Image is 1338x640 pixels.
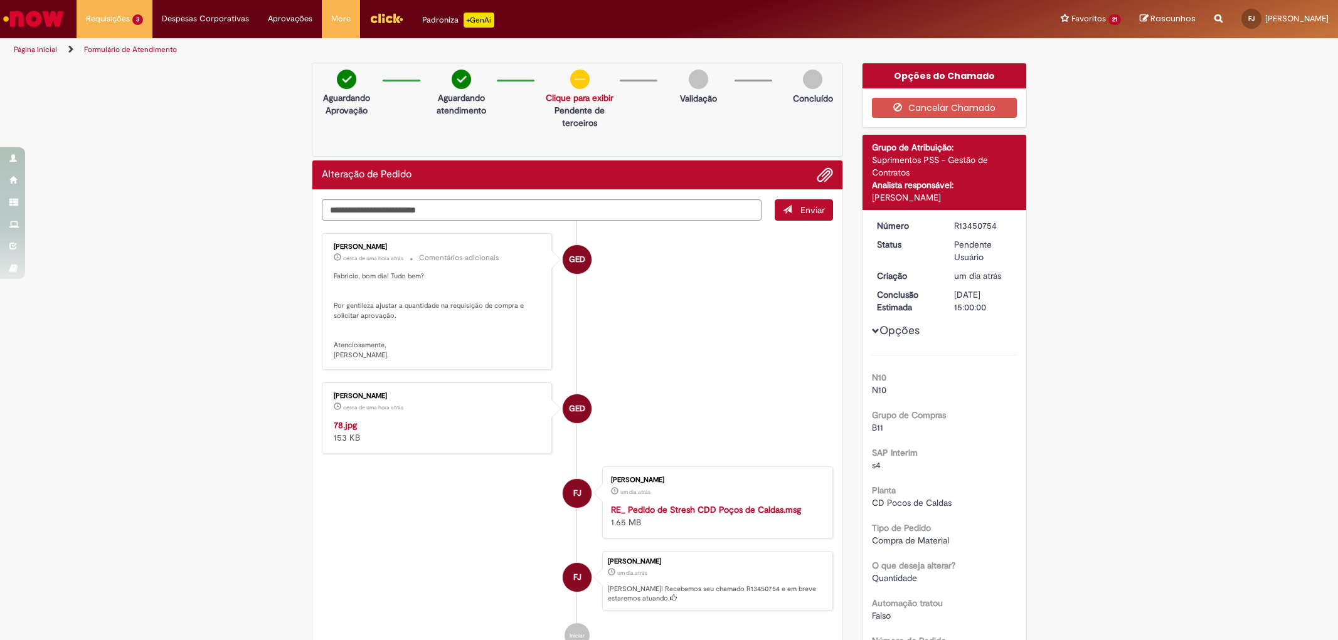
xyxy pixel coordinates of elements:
span: Aprovações [268,13,312,25]
span: um dia atrás [620,488,650,496]
div: [DATE] 15:00:00 [954,288,1012,313]
div: Fabricio De Carvalho Jeronimo [563,479,592,508]
p: +GenAi [464,13,494,28]
img: click_logo_yellow_360x200.png [369,9,403,28]
button: Adicionar anexos [817,167,833,183]
button: Enviar [775,199,833,221]
span: GED [569,244,585,275]
span: Despesas Corporativas [162,13,249,25]
a: RE_ Pedido de Stresh CDD Poços de Caldas.msg [611,504,801,515]
div: Grupo de Atribuição: [872,141,1017,154]
img: ServiceNow [1,6,66,31]
p: Fabricio, bom dia! Tudo bem? Por gentileza ajustar a quantidade na requisição de compra e solicit... [334,271,543,360]
dt: Status [868,238,945,251]
span: Quantidade [872,572,917,584]
a: Página inicial [14,45,57,55]
div: [PERSON_NAME] [334,392,543,400]
div: 1.65 MB [611,503,820,528]
span: s4 [872,459,881,471]
a: 78.jpg [334,419,357,431]
span: CD Pocos de Caldas [872,497,952,508]
span: [PERSON_NAME] [1265,13,1329,24]
span: Rascunhos [1150,13,1196,24]
b: N10 [872,372,886,383]
p: Aguardando atendimento [432,92,491,117]
span: Requisições [86,13,130,25]
img: circle-minus.png [570,70,590,89]
time: 28/08/2025 10:33:34 [343,404,403,411]
dt: Número [868,219,945,232]
ul: Trilhas de página [9,38,883,61]
span: Enviar [800,204,825,216]
time: 27/08/2025 08:36:20 [954,270,1001,281]
div: [PERSON_NAME] [334,243,543,251]
div: Analista responsável: [872,179,1017,191]
p: Pendente de terceiros [546,104,613,129]
span: FJ [573,478,581,508]
div: Padroniza [422,13,494,28]
div: R13450754 [954,219,1012,232]
div: Suprimentos PSS - Gestão de Contratos [872,154,1017,179]
p: Aguardando Aprovação [317,92,376,117]
div: Pendente Usuário [954,238,1012,263]
span: B11 [872,422,883,433]
span: FJ [573,562,581,592]
a: Clique para exibir [546,92,613,103]
span: cerca de uma hora atrás [343,254,403,262]
a: Formulário de Atendimento [84,45,177,55]
span: Favoritos [1071,13,1106,25]
span: um dia atrás [954,270,1001,281]
a: Rascunhos [1140,13,1196,25]
p: Validação [680,92,717,105]
dt: Conclusão Estimada [868,288,945,313]
div: [PERSON_NAME] [872,191,1017,204]
span: FJ [1248,14,1255,23]
img: img-circle-grey.png [803,70,822,89]
b: Tipo de Pedido [872,522,931,533]
div: 27/08/2025 08:36:20 [954,270,1012,282]
b: Planta [872,485,896,496]
time: 27/08/2025 08:35:30 [620,488,650,496]
b: O que deseja alterar? [872,560,955,571]
div: Opções do Chamado [863,63,1026,88]
small: Comentários adicionais [419,253,499,263]
p: [PERSON_NAME]! Recebemos seu chamado R13450754 e em breve estaremos atuando. [608,584,826,604]
span: GED [569,394,585,424]
b: Automação tratou [872,597,943,609]
span: More [331,13,351,25]
span: 3 [132,14,143,25]
div: Gabriele Estefane Da Silva [563,394,592,423]
span: Compra de Material [872,535,949,546]
time: 28/08/2025 10:35:32 [343,254,403,262]
dt: Criação [868,270,945,282]
div: [PERSON_NAME] [611,476,820,484]
h2: Alteração de Pedido Histórico de tíquete [322,169,411,181]
b: SAP Interim [872,447,918,458]
span: Falso [872,610,891,621]
div: Gabriele Estefane Da Silva [563,245,592,274]
img: check-circle-green.png [452,70,471,89]
div: Fabricio De Carvalho Jeronimo [563,563,592,592]
time: 27/08/2025 08:36:20 [617,569,647,577]
textarea: Digite sua mensagem aqui... [322,199,762,221]
b: Grupo de Compras [872,409,946,421]
img: img-circle-grey.png [689,70,708,89]
div: 153 KB [334,419,543,444]
span: 21 [1108,14,1121,25]
span: cerca de uma hora atrás [343,404,403,411]
div: [PERSON_NAME] [608,558,826,565]
img: check-circle-green.png [337,70,356,89]
button: Cancelar Chamado [872,98,1017,118]
p: Concluído [793,92,833,105]
span: N10 [872,384,886,396]
li: Fabricio De Carvalho Jeronimo [322,551,834,611]
span: um dia atrás [617,569,647,577]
